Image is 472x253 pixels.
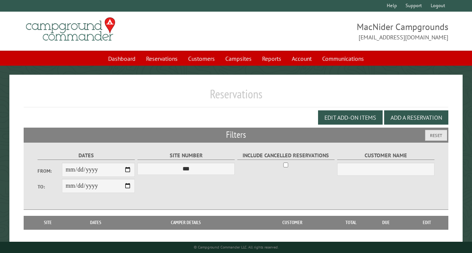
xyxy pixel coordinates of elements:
th: Due [366,216,406,229]
button: Edit Add-on Items [318,110,383,125]
a: Customers [184,51,219,66]
a: Dashboard [104,51,140,66]
label: To: [38,183,62,190]
h1: Reservations [24,87,448,107]
button: Add a Reservation [384,110,448,125]
a: Reservations [142,51,182,66]
label: Dates [38,151,135,160]
th: Total [336,216,366,229]
button: Reset [425,130,447,141]
label: Site Number [137,151,235,160]
a: Reports [258,51,286,66]
th: Edit [406,216,449,229]
th: Site [27,216,69,229]
th: Customer [249,216,336,229]
label: From: [38,167,62,175]
a: Communications [318,51,368,66]
th: Dates [69,216,123,229]
label: Customer Name [337,151,434,160]
span: MacNider Campgrounds [EMAIL_ADDRESS][DOMAIN_NAME] [236,21,449,42]
h2: Filters [24,128,448,142]
a: Campsites [221,51,256,66]
label: Include Cancelled Reservations [237,151,335,160]
a: Account [287,51,316,66]
th: Camper Details [123,216,249,229]
img: Campground Commander [24,15,118,44]
small: © Campground Commander LLC. All rights reserved. [194,245,279,250]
